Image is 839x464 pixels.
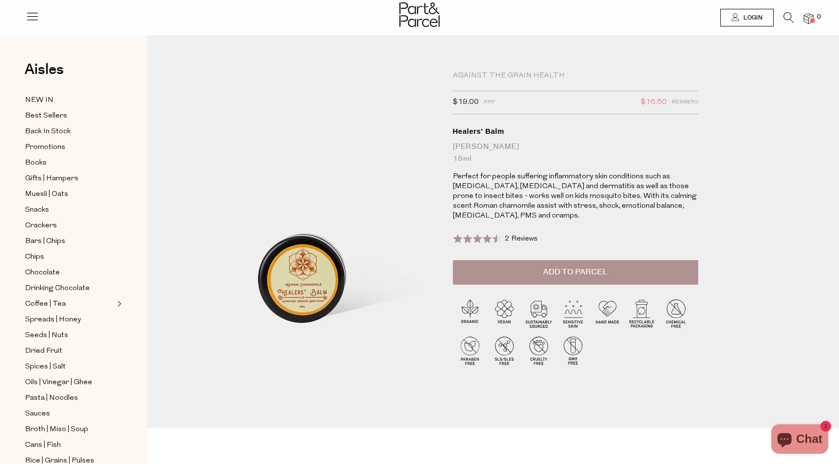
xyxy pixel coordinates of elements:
[590,296,625,330] img: P_P-ICONS-Live_Bec_V11_Handmade.svg
[25,110,114,122] a: Best Sellers
[641,96,667,109] span: $16.60
[484,96,495,109] span: RRP
[720,9,774,26] a: Login
[25,157,114,169] a: Books
[453,333,487,367] img: P_P-ICONS-Live_Bec_V11_Paraben_Free.svg
[25,157,47,169] span: Books
[115,298,122,310] button: Expand/Collapse Coffee | Tea
[625,296,659,330] img: P_P-ICONS-Live_Bec_V11_Recyclable_Packaging.svg
[25,423,114,436] a: Broth | Miso | Soup
[25,361,114,373] a: Spices | Salt
[25,251,114,263] a: Chips
[25,142,65,153] span: Promotions
[25,377,92,389] span: Oils | Vinegar | Ghee
[25,141,114,153] a: Promotions
[25,314,114,326] a: Spreads | Honey
[25,392,114,404] a: Pasta | Noodles
[556,296,590,330] img: P_P-ICONS-Live_Bec_V11_Sensitive_Skin.svg
[453,141,698,165] div: [PERSON_NAME] 15ml
[522,333,556,367] img: P_P-ICONS-Live_Bec_V11_Cruelty_Free.svg
[25,220,57,232] span: Crackers
[25,330,68,342] span: Seeds | Nuts
[487,333,522,367] img: P_P-ICONS-Live_Bec_V11_SLS-SLES_Free.svg
[25,59,64,80] span: Aisles
[399,2,440,27] img: Part&Parcel
[25,314,81,326] span: Spreads | Honey
[25,62,64,87] a: Aisles
[741,14,762,22] span: Login
[487,296,522,330] img: P_P-ICONS-Live_Bec_V11_Vegan.svg
[25,361,66,373] span: Spices | Salt
[25,424,88,436] span: Broth | Miso | Soup
[505,235,538,243] span: 2 Reviews
[556,333,590,367] img: P_P-ICONS-Live_Bec_V11_GMO_Free.svg
[453,260,698,285] button: Add to Parcel
[453,172,698,221] p: Perfect for people suffering inflammatory skin conditions such as [MEDICAL_DATA], [MEDICAL_DATA] ...
[25,204,114,216] a: Snacks
[25,376,114,389] a: Oils | Vinegar | Ghee
[25,189,68,200] span: Muesli | Oats
[177,74,438,383] img: Healers' Balm
[25,125,114,138] a: Back In Stock
[25,439,114,451] a: Cans | Fish
[25,329,114,342] a: Seeds | Nuts
[25,188,114,200] a: Muesli | Oats
[25,94,114,106] a: NEW IN
[25,173,79,185] span: Gifts | Hampers
[25,172,114,185] a: Gifts | Hampers
[659,296,693,330] img: P_P-ICONS-Live_Bec_V11_Chemical_Free.svg
[25,236,65,247] span: Bars | Chips
[25,126,71,138] span: Back In Stock
[25,298,114,310] a: Coffee | Tea
[25,298,66,310] span: Coffee | Tea
[25,267,114,279] a: Chocolate
[25,251,44,263] span: Chips
[814,13,823,22] span: 0
[25,408,50,420] span: Sauces
[25,282,114,294] a: Drinking Chocolate
[453,296,487,330] img: P_P-ICONS-Live_Bec_V11_Organic.svg
[25,110,67,122] span: Best Sellers
[804,13,813,24] a: 0
[25,440,61,451] span: Cans | Fish
[25,220,114,232] a: Crackers
[453,71,698,81] div: Against the Grain Health
[672,96,698,109] span: Members
[25,283,90,294] span: Drinking Chocolate
[543,267,607,278] span: Add to Parcel
[25,345,62,357] span: Dried Fruit
[25,392,78,404] span: Pasta | Noodles
[25,204,49,216] span: Snacks
[25,95,53,106] span: NEW IN
[25,267,60,279] span: Chocolate
[25,345,114,357] a: Dried Fruit
[453,126,698,136] div: Healers' Balm
[522,296,556,330] img: P_P-ICONS-Live_Bec_V11_Sustainable_Sourced.svg
[768,424,831,456] inbox-online-store-chat: Shopify online store chat
[453,96,479,109] span: $19.00
[25,235,114,247] a: Bars | Chips
[25,408,114,420] a: Sauces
